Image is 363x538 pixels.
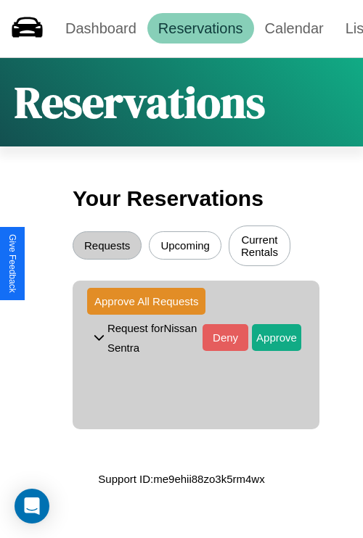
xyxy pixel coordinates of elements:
a: Reservations [147,13,254,44]
div: Open Intercom Messenger [15,489,49,523]
button: Approve All Requests [87,288,205,315]
h1: Reservations [15,73,265,132]
button: Upcoming [149,231,221,260]
button: Approve [252,324,301,351]
a: Calendar [254,13,335,44]
button: Requests [73,231,142,260]
p: Support ID: me9ehii88zo3k5rm4wx [98,469,264,489]
button: Current Rentals [229,225,290,266]
div: Give Feedback [7,234,17,293]
h3: Your Reservations [73,179,290,218]
p: Request for Nissan Sentra [107,318,203,357]
a: Dashboard [54,13,147,44]
button: Deny [203,324,248,351]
